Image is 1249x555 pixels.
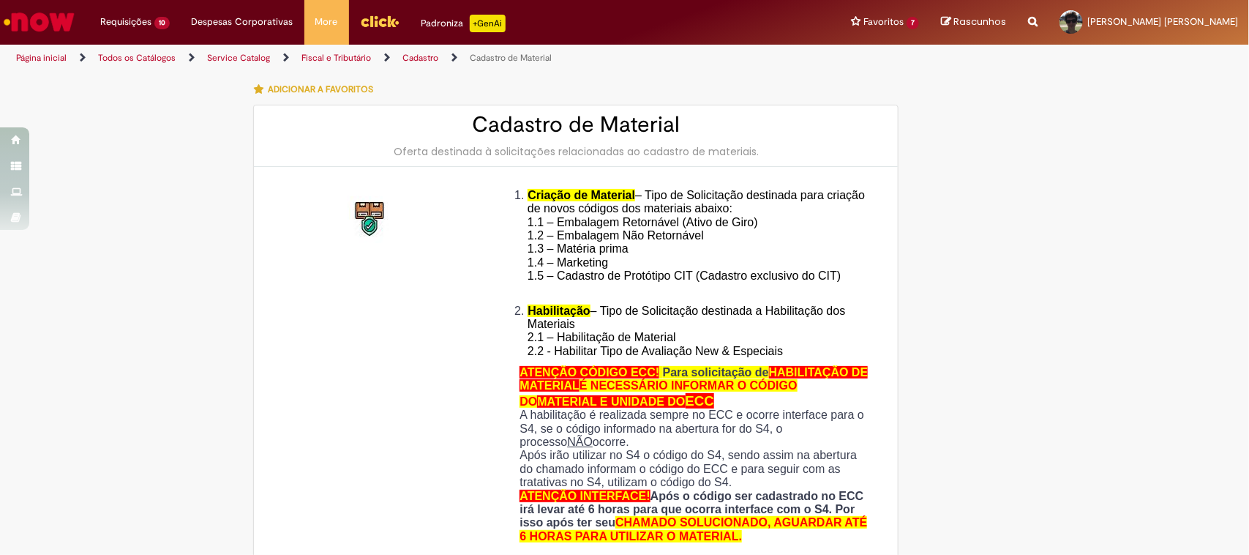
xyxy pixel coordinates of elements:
span: É NECESSÁRIO INFORMAR O CÓDIGO DO [520,379,797,407]
a: Cadastro de Material [470,52,552,64]
span: Requisições [100,15,151,29]
span: – Tipo de Solicitação destinada para criação de novos códigos dos materiais abaixo: 1.1 – Embalag... [528,189,865,296]
u: NÃO [567,436,593,448]
span: MATERIAL E UNIDADE DO [537,395,685,408]
span: Para solicitação de [663,366,769,379]
strong: Após o código ser cadastrado no ECC irá levar até 6 horas para que ocorra interface com o S4. Por... [520,490,867,543]
span: ECC [686,393,714,409]
span: HABILITAÇÃO DE MATERIAL [520,366,868,392]
span: ATENÇÃO CÓDIGO ECC! [520,366,659,379]
span: Rascunhos [953,15,1006,29]
a: Service Catalog [207,52,270,64]
span: Favoritos [863,15,904,29]
a: Todos os Catálogos [98,52,176,64]
ul: Trilhas de página [11,45,822,72]
div: Oferta destinada à solicitações relacionadas ao cadastro de materiais. [269,144,883,159]
span: More [315,15,338,29]
span: Habilitação [528,305,590,317]
img: click_logo_yellow_360x200.png [360,10,400,32]
span: CHAMADO SOLUCIONADO, AGUARDAR ATÉ 6 HORAS PARA UTILIZAR O MATERIAL. [520,516,867,542]
a: Cadastro [402,52,438,64]
span: – Tipo de Solicitação destinada a Habilitação dos Materiais 2.1 – Habilitação de Material 2.2 - H... [528,305,845,357]
span: ATENÇÃO INTERFACE! [520,490,650,502]
p: Após irão utilizar no S4 o código do S4, sendo assim na abertura do chamado informam o código do ... [520,449,872,489]
span: Despesas Corporativas [192,15,293,29]
button: Adicionar a Favoritos [253,74,381,105]
img: Cadastro de Material [348,196,394,243]
a: Rascunhos [941,15,1006,29]
a: Página inicial [16,52,67,64]
img: ServiceNow [1,7,77,37]
p: A habilitação é realizada sempre no ECC e ocorre interface para o S4, se o código informado na ab... [520,409,872,449]
span: 10 [154,17,170,29]
span: 7 [907,17,919,29]
div: Padroniza [421,15,506,32]
span: Adicionar a Favoritos [268,83,373,95]
span: [PERSON_NAME] [PERSON_NAME] [1087,15,1238,28]
span: Criação de Material [528,189,635,201]
a: Fiscal e Tributário [301,52,371,64]
h2: Cadastro de Material [269,113,883,137]
p: +GenAi [470,15,506,32]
